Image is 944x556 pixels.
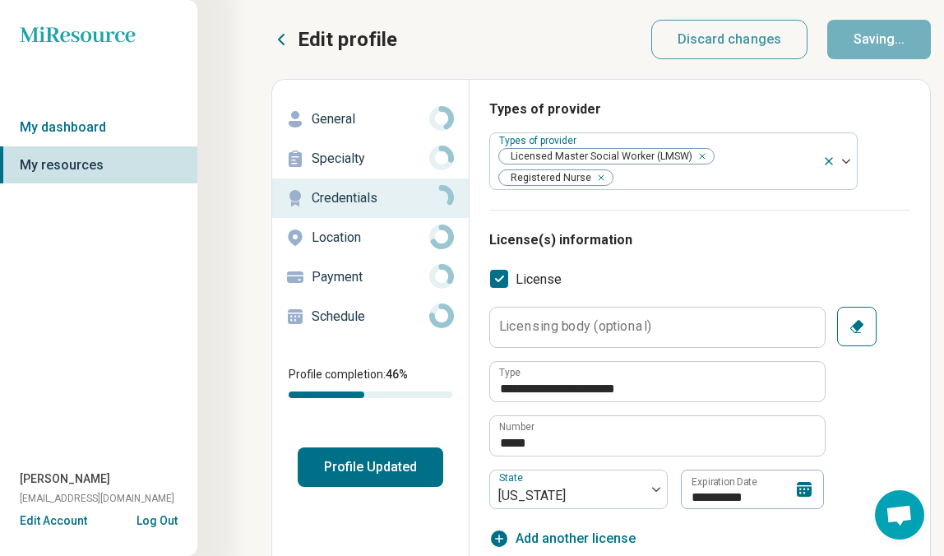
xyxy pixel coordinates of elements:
[489,100,910,119] h3: Types of provider
[272,297,469,336] a: Schedule
[289,392,452,398] div: Profile completion
[499,473,526,484] label: State
[272,257,469,297] a: Payment
[272,356,469,408] div: Profile completion:
[312,109,429,129] p: General
[20,491,174,506] span: [EMAIL_ADDRESS][DOMAIN_NAME]
[20,470,110,488] span: [PERSON_NAME]
[490,362,825,401] input: credential.licenses.0.name
[499,170,596,186] span: Registered Nurse
[312,188,429,208] p: Credentials
[499,422,534,432] label: Number
[499,368,521,378] label: Type
[651,20,808,59] button: Discard changes
[298,447,443,487] button: Profile Updated
[499,149,697,164] span: Licensed Master Social Worker (LMSW)
[271,26,397,53] button: Edit profile
[272,218,469,257] a: Location
[312,228,429,248] p: Location
[875,490,924,540] div: Open chat
[516,270,562,290] span: License
[312,267,429,287] p: Payment
[312,149,429,169] p: Specialty
[20,512,87,530] button: Edit Account
[298,26,397,53] p: Edit profile
[516,529,636,549] span: Add another license
[272,178,469,218] a: Credentials
[272,100,469,139] a: General
[499,135,580,146] label: Types of provider
[272,139,469,178] a: Specialty
[312,307,429,327] p: Schedule
[827,20,931,59] button: Saving...
[137,512,178,526] button: Log Out
[499,320,651,333] label: Licensing body (optional)
[489,529,636,549] button: Add another license
[489,230,910,250] h3: License(s) information
[386,368,408,381] span: 46 %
